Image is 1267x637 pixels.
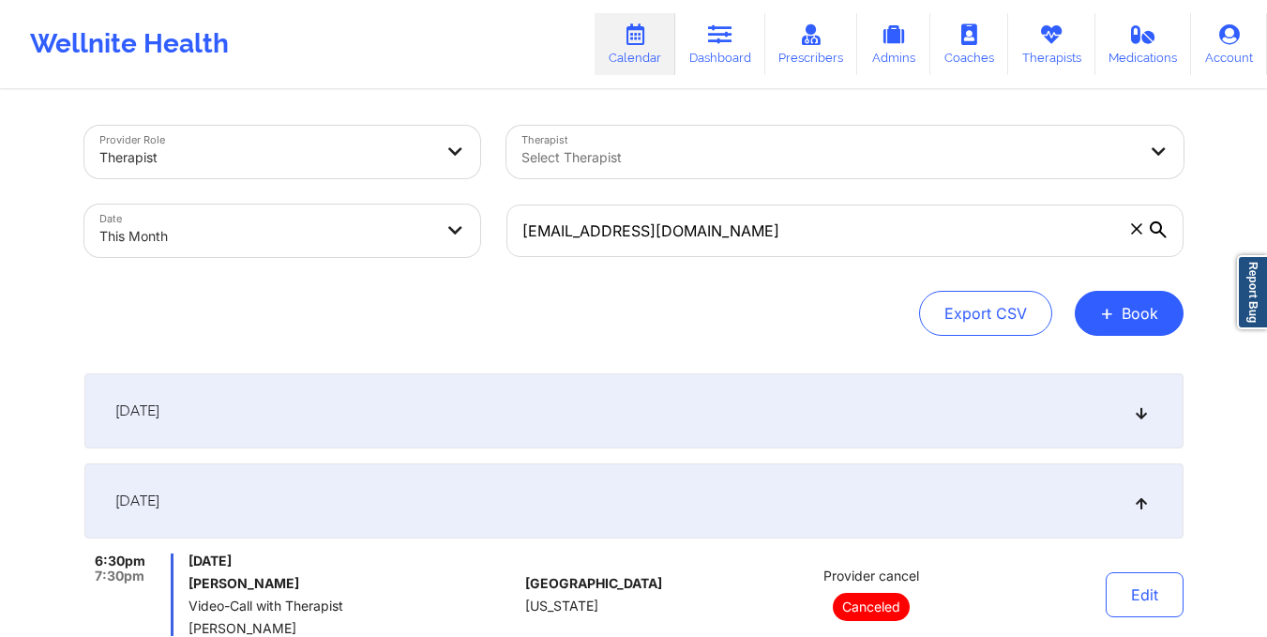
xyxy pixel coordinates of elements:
[115,402,159,420] span: [DATE]
[99,137,433,178] div: Therapist
[189,599,518,614] span: Video-Call with Therapist
[189,576,518,591] h6: [PERSON_NAME]
[833,593,910,621] p: Canceled
[765,13,858,75] a: Prescribers
[95,554,145,569] span: 6:30pm
[857,13,930,75] a: Admins
[525,576,662,591] span: [GEOGRAPHIC_DATA]
[823,569,919,584] span: Provider cancel
[675,13,765,75] a: Dashboard
[1106,572,1184,617] button: Edit
[1008,13,1095,75] a: Therapists
[919,291,1052,336] button: Export CSV
[1075,291,1184,336] button: +Book
[95,569,144,584] span: 7:30pm
[1095,13,1192,75] a: Medications
[595,13,675,75] a: Calendar
[189,554,518,569] span: [DATE]
[506,205,1184,257] input: Search by patient email
[115,492,159,510] span: [DATE]
[99,216,433,257] div: This Month
[1191,13,1267,75] a: Account
[189,621,518,636] span: [PERSON_NAME]
[525,599,598,614] span: [US_STATE]
[1100,308,1114,318] span: +
[1237,255,1267,329] a: Report Bug
[930,13,1008,75] a: Coaches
